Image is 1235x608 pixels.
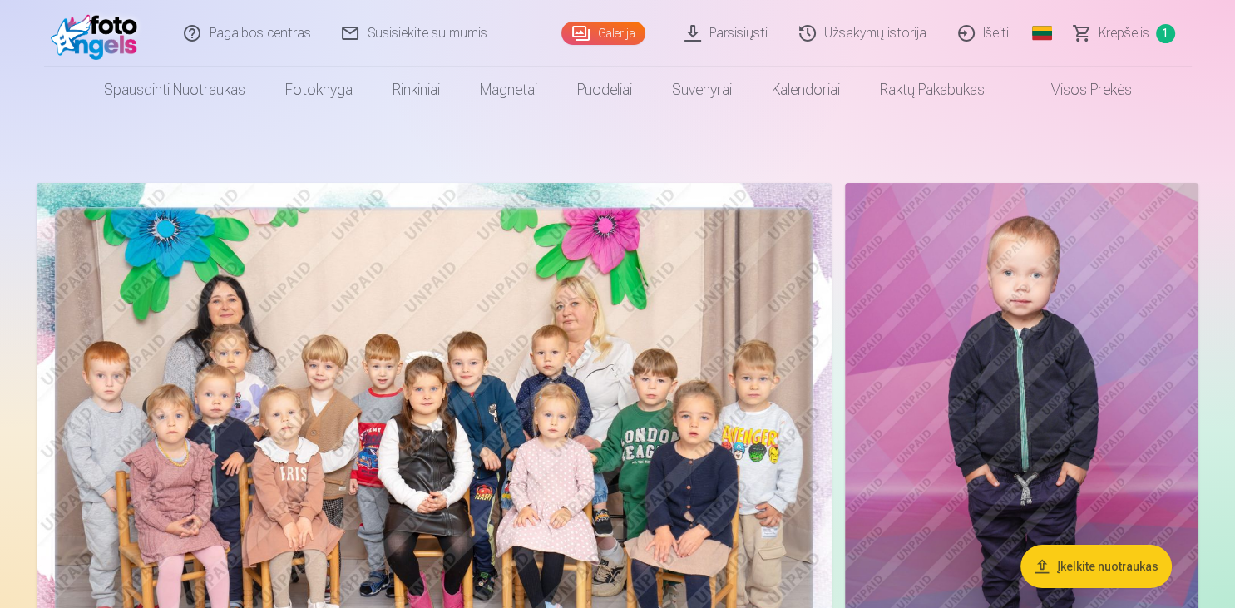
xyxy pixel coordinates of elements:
[1099,23,1149,43] span: Krepšelis
[652,67,752,113] a: Suvenyrai
[373,67,460,113] a: Rinkiniai
[84,67,265,113] a: Spausdinti nuotraukas
[265,67,373,113] a: Fotoknyga
[51,7,146,60] img: /fa2
[460,67,557,113] a: Magnetai
[1156,24,1175,43] span: 1
[1005,67,1152,113] a: Visos prekės
[1020,545,1172,588] button: Įkelkite nuotraukas
[561,22,645,45] a: Galerija
[860,67,1005,113] a: Raktų pakabukas
[557,67,652,113] a: Puodeliai
[752,67,860,113] a: Kalendoriai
